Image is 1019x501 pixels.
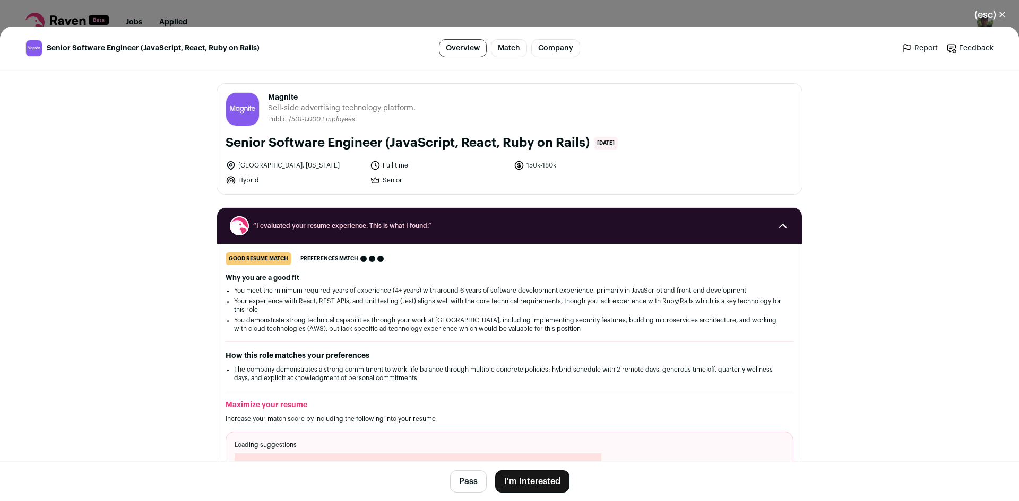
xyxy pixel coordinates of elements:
span: [DATE] [594,137,618,150]
span: Senior Software Engineer (JavaScript, React, Ruby on Rails) [47,43,260,54]
li: Full time [370,160,508,171]
a: Match [491,39,527,57]
div: good resume match [226,252,291,265]
h2: Why you are a good fit [226,274,793,282]
li: / [289,116,355,124]
li: 150k-180k [514,160,652,171]
span: Preferences match [300,253,358,264]
li: Public [268,116,289,124]
h2: How this role matches your preferences [226,350,793,361]
li: [GEOGRAPHIC_DATA], [US_STATE] [226,160,364,171]
li: Senior [370,175,508,186]
a: Report [902,43,938,54]
a: Overview [439,39,487,57]
a: Company [531,39,580,57]
button: Close modal [962,3,1019,27]
h2: Maximize your resume [226,400,793,410]
a: Feedback [946,43,994,54]
button: Pass [450,470,487,493]
p: Increase your match score by including the following into your resume [226,415,793,423]
span: Magnite [268,92,416,103]
div: Loading suggestions [226,432,793,496]
li: Your experience with React, REST APIs, and unit testing (Jest) aligns well with the core technica... [234,297,785,314]
li: The company demonstrates a strong commitment to work-life balance through multiple concrete polic... [234,365,785,382]
h1: Senior Software Engineer (JavaScript, React, Ruby on Rails) [226,135,590,152]
span: 501-1,000 Employees [291,116,355,122]
li: You meet the minimum required years of experience (4+ years) with around 6 years of software deve... [234,286,785,295]
img: c55c74d6c6a802e3a9bce103563e4c74dead15ccb05a20aa67928483842aeb70.jpg [26,40,42,56]
span: “I evaluated your resume experience. This is what I found.” [253,222,766,230]
button: I'm Interested [495,470,569,493]
img: c55c74d6c6a802e3a9bce103563e4c74dead15ccb05a20aa67928483842aeb70.jpg [226,93,259,126]
span: Sell-side advertising technology platform. [268,103,416,113]
li: Hybrid [226,175,364,186]
li: You demonstrate strong technical capabilities through your work at [GEOGRAPHIC_DATA], including i... [234,316,785,333]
